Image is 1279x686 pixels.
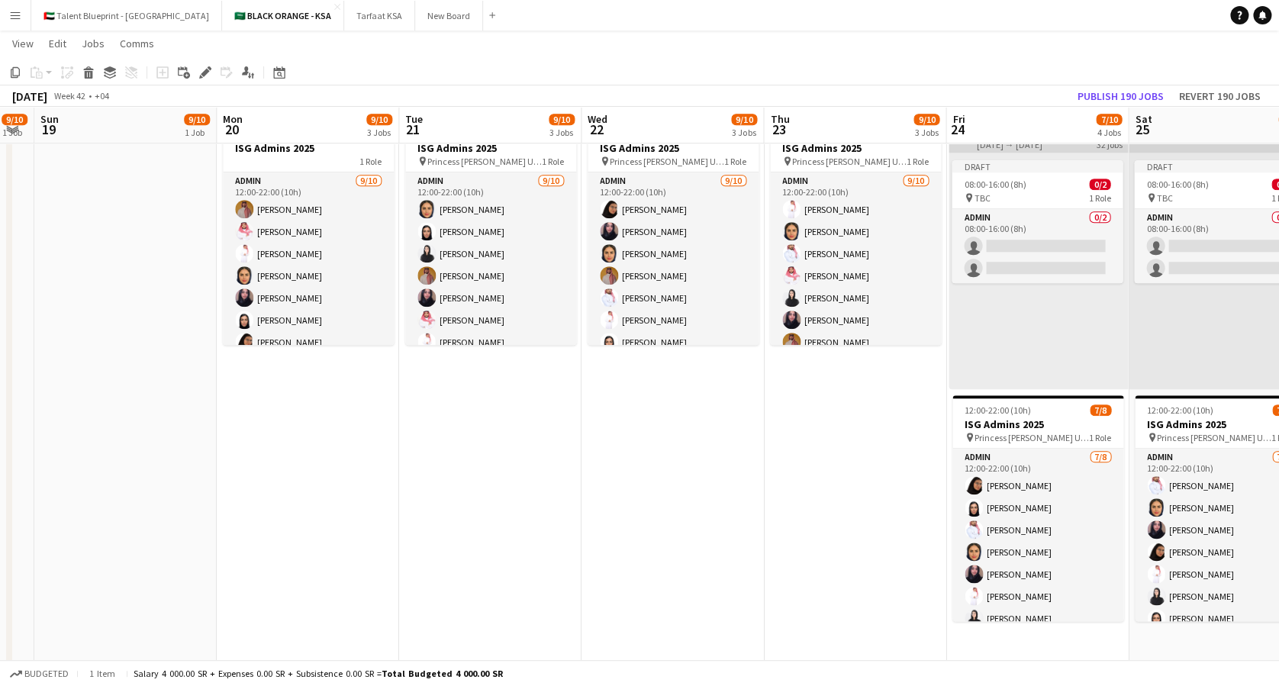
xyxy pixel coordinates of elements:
span: TBC [974,192,990,204]
span: 22 [585,121,607,138]
span: 9/10 [184,114,210,125]
span: 0/2 [1089,179,1110,190]
span: 24 [950,121,965,138]
span: Tue [405,112,423,126]
app-card-role: Admin9/1012:00-22:00 (10h)[PERSON_NAME][PERSON_NAME][PERSON_NAME][PERSON_NAME][PERSON_NAME][PERSO... [770,172,941,424]
span: Total Budgeted 4 000.00 SR [382,668,503,679]
span: 1 Role [1088,192,1110,204]
span: Sun [40,112,59,126]
h3: ISG Admins 2025 [952,417,1123,431]
span: Wed [588,112,607,126]
h3: ISG Admins 2025 [770,141,941,155]
span: 12:00-22:00 (10h) [1147,404,1213,416]
app-card-role: Admin0/208:00-16:00 (8h) [952,209,1123,283]
div: 3 Jobs [549,127,574,138]
span: Edit [49,37,66,50]
span: TBC [1156,192,1172,204]
span: 23 [768,121,789,138]
span: Thu [770,112,789,126]
button: Publish 190 jobs [1071,86,1170,106]
span: 1 item [84,668,121,679]
h3: ISG Admins 2025 [588,141,759,155]
app-card-role: Admin9/1012:00-22:00 (10h)[PERSON_NAME][PERSON_NAME][PERSON_NAME][PERSON_NAME][PERSON_NAME][PERSO... [405,172,576,424]
span: 9/10 [731,114,757,125]
a: View [6,34,40,53]
button: Tarfaat KSA [344,1,415,31]
span: 08:00-16:00 (8h) [964,179,1026,190]
span: Princess [PERSON_NAME] University [975,432,1089,443]
span: 7/8 [1090,404,1111,416]
app-job-card: 12:00-22:00 (10h)9/10ISG Admins 2025 Princess [PERSON_NAME] University1 RoleAdmin9/1012:00-22:00 ... [405,119,576,345]
span: 9/10 [2,114,27,125]
app-job-card: 12:00-22:00 (10h)9/10ISG Admins 2025 Princess [PERSON_NAME] University1 RoleAdmin9/1012:00-22:00 ... [770,119,941,345]
app-card-role: Admin9/1012:00-22:00 (10h)[PERSON_NAME][PERSON_NAME][PERSON_NAME][PERSON_NAME][PERSON_NAME][PERSO... [223,172,394,424]
app-card-role: Admin7/812:00-22:00 (10h)[PERSON_NAME][PERSON_NAME][PERSON_NAME][PERSON_NAME][PERSON_NAME][PERSON... [952,449,1123,655]
div: 3 Jobs [367,127,391,138]
span: Mon [223,112,243,126]
span: 1 Role [1089,432,1111,443]
app-card-role: Admin9/1012:00-22:00 (10h)[PERSON_NAME][PERSON_NAME][PERSON_NAME][PERSON_NAME][PERSON_NAME][PERSO... [588,172,759,424]
span: 20 [221,121,243,138]
div: 1 Job [2,127,27,138]
span: 9/10 [366,114,392,125]
span: Princess [PERSON_NAME] University [610,156,724,167]
a: Edit [43,34,72,53]
div: [DATE] → [DATE] [976,139,1055,150]
div: Salary 4 000.00 SR + Expenses 0.00 SR + Subsistence 0.00 SR = [134,668,503,679]
span: 9/10 [549,114,575,125]
span: Fri [952,112,965,126]
span: 21 [403,121,423,138]
span: 1 Role [907,156,929,167]
span: Princess [PERSON_NAME] University [1157,432,1271,443]
button: 🇦🇪 Talent Blueprint - [GEOGRAPHIC_DATA] [31,1,222,31]
span: 9/10 [913,114,939,125]
span: 25 [1132,121,1152,138]
h3: ISG Admins 2025 [405,141,576,155]
app-job-card: 12:00-22:00 (10h)7/8ISG Admins 2025 Princess [PERSON_NAME] University1 RoleAdmin7/812:00-22:00 (1... [952,395,1123,621]
button: Budgeted [8,665,71,682]
span: 7/10 [1096,114,1122,125]
a: Jobs [76,34,111,53]
span: 19 [38,121,59,138]
button: Revert 190 jobs [1173,86,1267,106]
a: Comms [114,34,160,53]
h3: ISG Admins 2025 [223,141,394,155]
span: Week 42 [50,90,89,101]
div: [DATE] [12,89,47,104]
div: Draft [952,160,1123,172]
button: New Board [415,1,483,31]
span: View [12,37,34,50]
span: 08:00-16:00 (8h) [1146,179,1208,190]
span: 1 Role [359,156,382,167]
app-job-card: 12:00-22:00 (10h)9/10ISG Admins 2025 Princess [PERSON_NAME] University1 RoleAdmin9/1012:00-22:00 ... [588,119,759,345]
span: Princess [PERSON_NAME] University [427,156,542,167]
span: Comms [120,37,154,50]
span: Jobs [82,37,105,50]
button: 🇸🇦 BLACK ORANGE - KSA [222,1,344,31]
span: 1 Role [724,156,746,167]
div: 32 jobs [1096,137,1122,150]
span: Sat [1135,112,1152,126]
span: 1 Role [542,156,564,167]
span: Budgeted [24,668,69,679]
div: +04 [95,90,109,101]
div: 4 Jobs [1097,127,1121,138]
app-job-card: Draft08:00-16:00 (8h)0/2 TBC1 RoleAdmin0/208:00-16:00 (8h) [952,160,1123,283]
app-job-card: 12:00-22:00 (10h)9/10ISG Admins 20251 RoleAdmin9/1012:00-22:00 (10h)[PERSON_NAME][PERSON_NAME][PE... [223,119,394,345]
span: Princess [PERSON_NAME] University [792,156,907,167]
div: 3 Jobs [914,127,939,138]
div: 1 Job [185,127,209,138]
span: 12:00-22:00 (10h) [965,404,1031,416]
div: 3 Jobs [732,127,756,138]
